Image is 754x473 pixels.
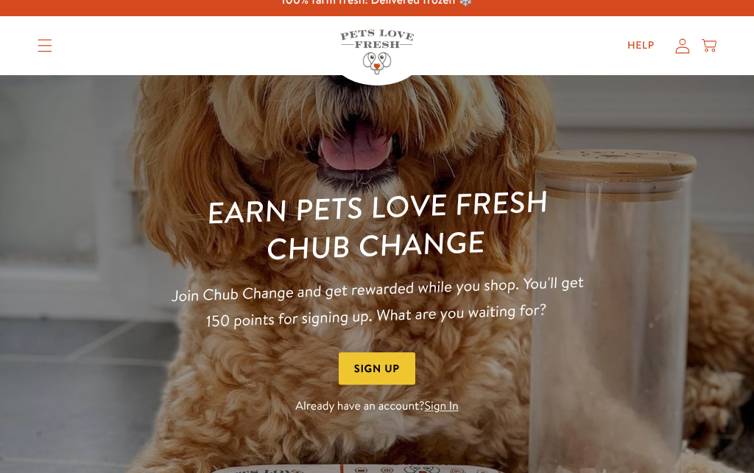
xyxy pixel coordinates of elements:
[165,397,589,417] p: Already have an account?
[163,268,591,335] p: Join Chub Change and get rewarded while you shop. You'll get 150 points for signing up. What are ...
[425,399,459,415] a: Sign In
[339,352,415,385] button: Sign Up
[616,31,666,60] a: Help
[163,180,591,271] h1: Earn Pets Love Fresh Chub Change
[340,29,414,74] img: Pets Love Fresh
[26,27,64,64] summary: Translation missing: en.sections.header.menu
